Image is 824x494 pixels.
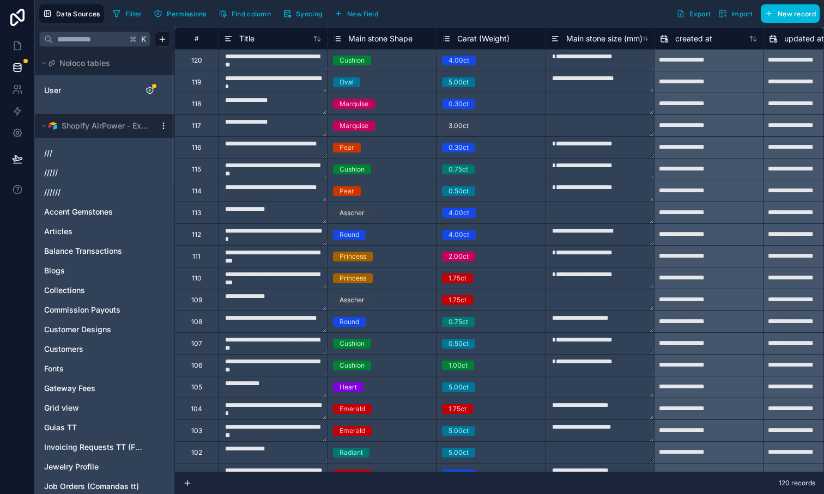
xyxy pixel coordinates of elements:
[191,296,202,304] div: 109
[340,121,368,131] div: Marquise
[39,242,170,260] div: Balance Transactions
[279,5,326,22] button: Syncing
[39,164,170,181] div: /////
[44,167,58,178] span: /////
[191,56,202,65] div: 120
[340,99,368,109] div: Marquise
[340,339,365,349] div: Cushion
[44,402,143,413] a: Grid view
[192,165,201,174] div: 115
[756,4,820,23] a: New record
[192,78,201,87] div: 119
[191,361,202,370] div: 106
[59,58,110,69] span: Noloco tables
[192,100,201,108] div: 118
[239,33,255,44] span: Title
[778,10,816,18] span: New record
[566,33,643,44] span: Main stone size (mm)
[39,458,170,475] div: Jewelry Profile
[340,143,354,153] div: Pear
[761,4,820,23] button: New record
[167,10,206,18] span: Permissions
[39,282,170,299] div: Collections
[449,186,469,196] div: 0.50ct
[449,252,469,261] div: 2.00ct
[232,10,271,18] span: Find column
[44,383,143,394] a: Gateway Fees
[44,246,143,257] a: Balance Transactions
[449,317,468,327] div: 0.75ct
[39,340,170,358] div: Customers
[340,404,365,414] div: Emerald
[192,121,201,130] div: 117
[330,5,382,22] button: New field
[279,5,330,22] a: Syncing
[44,402,79,413] span: Grid view
[784,33,824,44] span: updated at
[44,187,143,198] a: //////
[44,363,64,374] span: Fonts
[192,470,202,479] div: 101
[449,56,469,65] div: 4.00ct
[39,419,170,436] div: Guias TT
[62,120,150,131] span: Shopify AirPower - Expanded
[44,304,143,315] a: Commission Payouts
[39,321,170,338] div: Customer Designs
[191,448,202,457] div: 102
[191,383,202,392] div: 105
[347,10,378,18] span: New field
[44,304,120,315] span: Commission Payouts
[183,34,210,42] div: #
[44,226,72,237] span: Articles
[39,360,170,377] div: Fonts
[192,209,201,217] div: 113
[44,422,77,433] span: Guias TT
[49,121,57,130] img: Airtable Logo
[44,206,143,217] a: Accent Gemstones
[39,301,170,319] div: Commission Payouts
[44,481,143,492] a: Job Orders (Comandas tt)
[449,469,469,479] div: 0.30ct
[44,422,143,433] a: Guias TT
[44,324,111,335] span: Customer Designs
[449,404,466,414] div: 1.75ct
[340,273,366,283] div: Princess
[731,10,753,18] span: Import
[39,380,170,397] div: Gateway Fees
[340,56,365,65] div: Cushion
[340,295,365,305] div: Asscher
[340,230,359,240] div: Round
[449,143,469,153] div: 0.30ct
[44,363,143,374] a: Fonts
[44,344,83,355] span: Customers
[39,399,170,417] div: Grid view
[44,383,95,394] span: Gateway Fees
[44,265,65,276] span: Blogs
[457,33,510,44] span: Carat (Weight)
[56,10,100,18] span: Data Sources
[340,317,359,327] div: Round
[150,5,210,22] button: Permissions
[340,208,365,218] div: Asscher
[44,148,143,158] a: ///
[449,230,469,240] div: 4.00ct
[340,252,366,261] div: Princess
[44,246,122,257] span: Balance Transactions
[44,481,139,492] span: Job Orders (Comandas tt)
[39,203,170,221] div: Accent Gemstones
[340,77,354,87] div: Oval
[39,223,170,240] div: Articles
[39,184,170,201] div: //////
[44,206,113,217] span: Accent Gemstones
[449,295,466,305] div: 1.75ct
[689,10,711,18] span: Export
[44,461,143,472] a: Jewelry Profile
[192,143,201,152] div: 116
[192,187,202,196] div: 114
[672,4,714,23] button: Export
[191,339,202,348] div: 107
[44,148,52,158] span: ///
[449,382,469,392] div: 5.00ct
[44,442,143,453] span: Invoicing Requests TT (Facturación)
[449,448,469,458] div: 5.00ct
